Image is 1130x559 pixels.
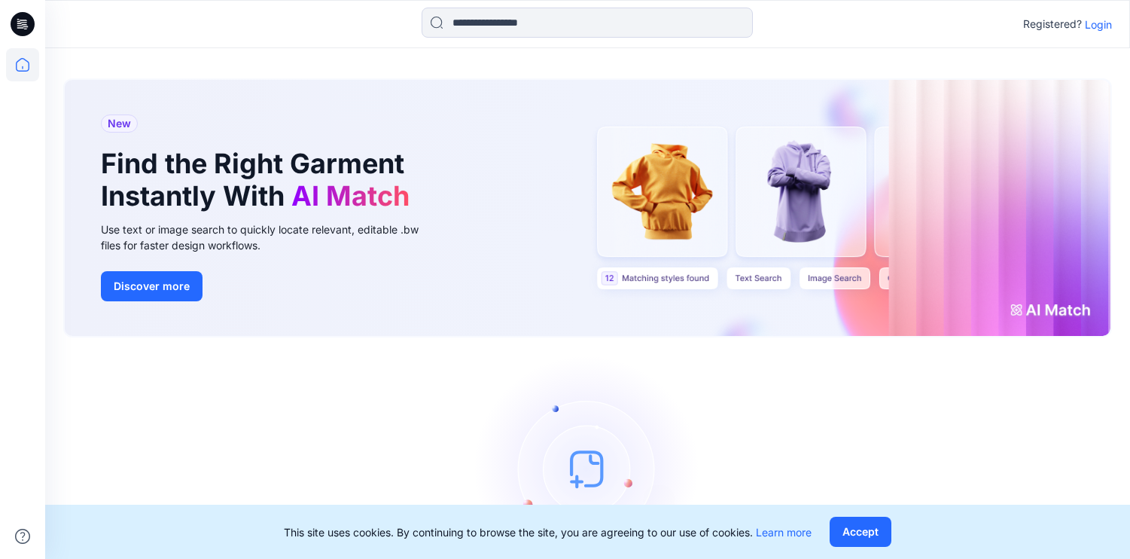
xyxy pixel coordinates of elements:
a: Learn more [756,526,812,539]
button: Discover more [101,271,203,301]
span: New [108,115,131,133]
p: This site uses cookies. By continuing to browse the site, you are agreeing to our use of cookies. [284,524,812,540]
p: Login [1085,17,1112,32]
div: Use text or image search to quickly locate relevant, editable .bw files for faster design workflows. [101,221,440,253]
h1: Find the Right Garment Instantly With [101,148,417,212]
span: AI Match [291,179,410,212]
p: Registered? [1023,15,1082,33]
button: Accept [830,517,891,547]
